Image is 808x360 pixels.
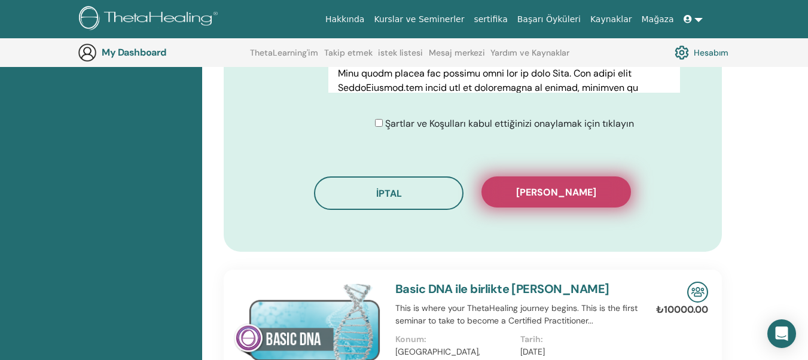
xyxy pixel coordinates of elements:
a: Basic DNA ile birlikte [PERSON_NAME] [395,281,609,297]
span: Şartlar ve Koşulları kabul ettiğinizi onaylamak için tıklayın [385,117,634,130]
a: Başarı Öyküleri [513,8,586,30]
img: In-Person Seminar [687,282,708,303]
a: Hesabım [675,42,728,63]
p: Tarih: [520,333,639,346]
div: Open Intercom Messenger [767,319,796,348]
a: istek listesi [378,48,423,67]
h3: My Dashboard [102,47,221,58]
a: Takip etmek [324,48,373,67]
a: Mağaza [636,8,678,30]
a: Kaynaklar [586,8,637,30]
p: Konum: [395,333,514,346]
img: generic-user-icon.jpg [78,43,97,62]
p: This is where your ThetaHealing journey begins. This is the first seminar to take to become a Cer... [395,302,646,327]
img: logo.png [79,6,222,33]
span: İptal [376,187,402,200]
a: sertifika [469,8,512,30]
img: cog.svg [675,42,689,63]
span: [PERSON_NAME] [516,186,596,199]
button: İptal [314,176,464,210]
a: Mesaj merkezi [429,48,485,67]
a: Hakkında [321,8,370,30]
a: Kurslar ve Seminerler [369,8,469,30]
a: ThetaLearning'im [250,48,318,67]
a: Yardım ve Kaynaklar [490,48,569,67]
p: [DATE] [520,346,639,358]
button: [PERSON_NAME] [481,176,631,208]
p: ₺10000.00 [656,303,708,317]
